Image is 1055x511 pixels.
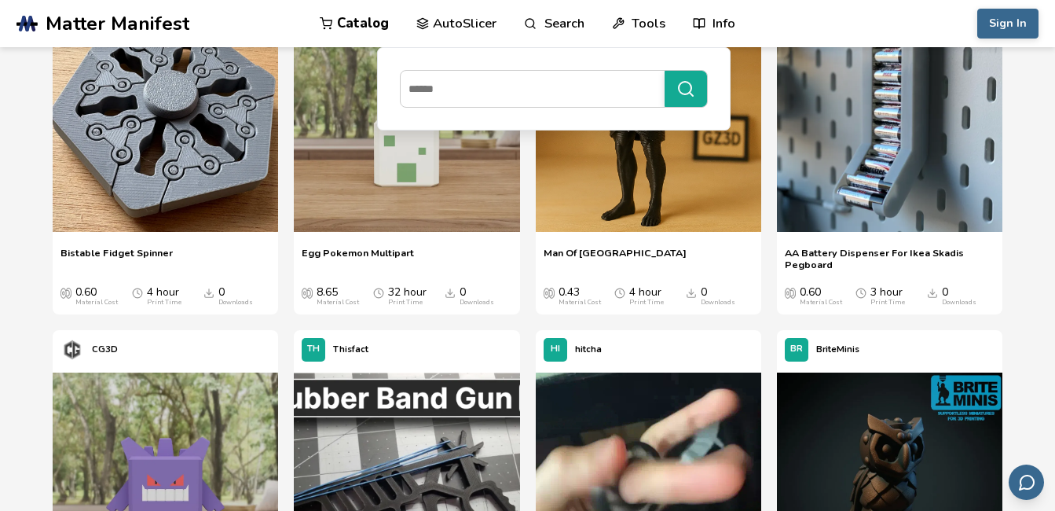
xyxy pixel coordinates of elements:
[927,286,938,299] span: Downloads
[445,286,456,299] span: Downloads
[60,338,84,362] img: CG3D's profile
[75,286,118,307] div: 0.60
[60,247,173,270] a: Bistable Fidget Spinner
[816,341,859,358] p: BriteMinis
[333,341,368,358] p: Thisfact
[855,286,866,299] span: Average Print Time
[373,286,384,299] span: Average Print Time
[629,299,664,307] div: Print Time
[203,286,214,299] span: Downloads
[870,286,905,307] div: 3 hour
[46,13,189,35] span: Matter Manifest
[147,299,181,307] div: Print Time
[686,286,697,299] span: Downloads
[388,286,427,307] div: 32 hour
[307,344,320,355] span: TH
[60,286,71,299] span: Average Cost
[544,286,555,299] span: Average Cost
[302,286,313,299] span: Average Cost
[218,286,253,307] div: 0
[92,341,118,358] p: CG3D
[614,286,625,299] span: Average Print Time
[942,286,976,307] div: 0
[559,286,601,307] div: 0.43
[870,299,905,307] div: Print Time
[977,9,1039,39] button: Sign In
[302,247,414,270] a: Egg Pokemon Multipart
[317,299,359,307] div: Material Cost
[701,286,735,307] div: 0
[75,299,118,307] div: Material Cost
[800,299,842,307] div: Material Cost
[942,299,976,307] div: Downloads
[629,286,664,307] div: 4 hour
[1009,465,1044,500] button: Send feedback via email
[701,299,735,307] div: Downloads
[575,341,602,358] p: hitcha
[132,286,143,299] span: Average Print Time
[218,299,253,307] div: Downloads
[559,299,601,307] div: Material Cost
[147,286,181,307] div: 4 hour
[785,247,995,270] a: AA Battery Dispenser For Ikea Skadis Pegboard
[460,286,494,307] div: 0
[53,330,126,369] a: CG3D's profileCG3D
[317,286,359,307] div: 8.65
[790,344,803,355] span: BR
[388,299,423,307] div: Print Time
[544,247,687,270] a: Man Of [GEOGRAPHIC_DATA]
[785,286,796,299] span: Average Cost
[460,299,494,307] div: Downloads
[551,344,560,355] span: HI
[800,286,842,307] div: 0.60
